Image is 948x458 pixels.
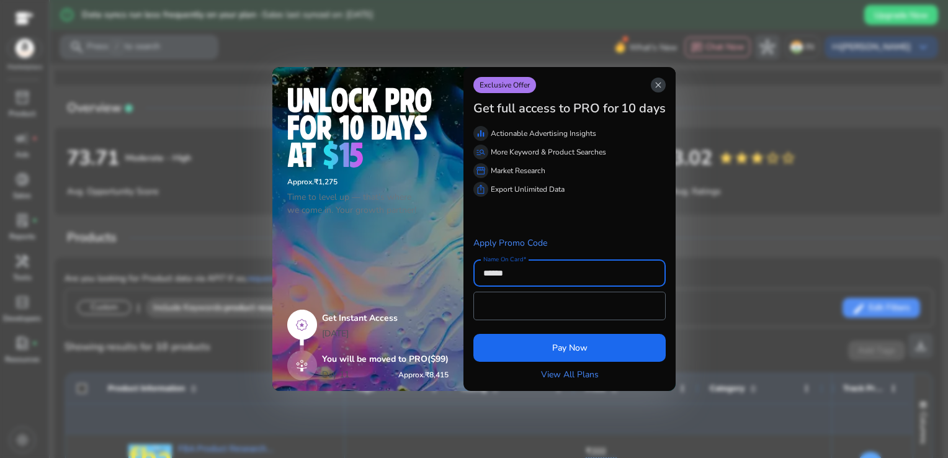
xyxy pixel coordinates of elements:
[473,334,666,362] button: Pay Now
[476,184,486,194] span: ios_share
[476,147,486,157] span: manage_search
[473,101,619,116] h3: Get full access to PRO for
[483,255,523,264] mat-label: Name On Card
[322,368,349,381] p: Day 11
[473,77,536,93] p: Exclusive Offer
[322,354,449,365] h5: You will be moved to PRO
[287,191,449,217] p: Time to level up — that's where we come in. Your growth partner!
[476,166,486,176] span: storefront
[480,294,659,318] iframe: Secure card payment input frame
[621,101,666,116] h3: 10 days
[491,165,545,176] p: Market Research
[491,146,606,158] p: More Keyword & Product Searches
[491,184,565,195] p: Export Unlimited Data
[287,177,449,186] h6: ₹1,275
[398,370,425,380] span: Approx.
[427,353,449,365] span: ($99)
[491,128,596,139] p: Actionable Advertising Insights
[287,177,314,187] span: Approx.
[476,128,486,138] span: equalizer
[322,313,449,324] h5: Get Instant Access
[322,327,449,340] p: [DATE]
[552,341,588,354] span: Pay Now
[653,80,663,90] span: close
[541,368,599,381] a: View All Plans
[398,370,449,379] h6: ₹8,415
[473,237,547,249] a: Apply Promo Code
